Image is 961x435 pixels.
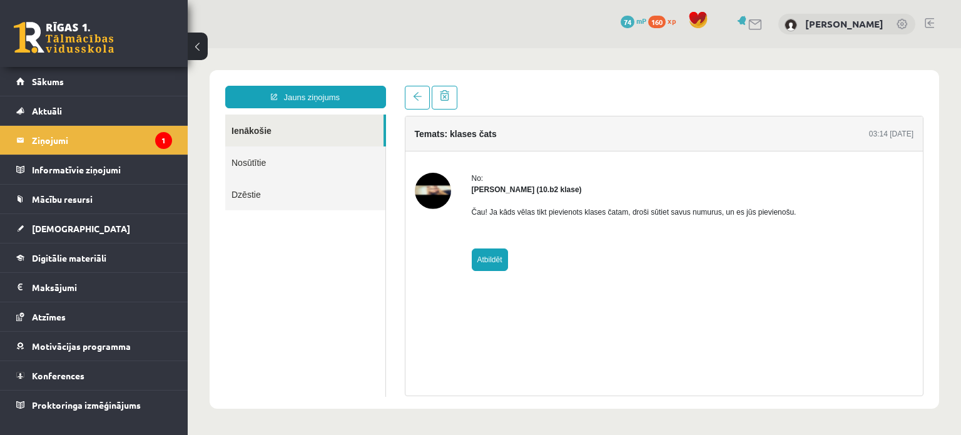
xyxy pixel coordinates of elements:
a: Mācību resursi [16,185,172,213]
a: Konferences [16,361,172,390]
a: Proktoringa izmēģinājums [16,391,172,419]
span: Atzīmes [32,311,66,322]
a: Rīgas 1. Tālmācības vidusskola [14,22,114,53]
a: [PERSON_NAME] [805,18,883,30]
a: Informatīvie ziņojumi [16,155,172,184]
h4: Temats: klases čats [227,81,309,91]
legend: Maksājumi [32,273,172,302]
i: 1 [155,132,172,149]
a: Sākums [16,67,172,96]
span: [DEMOGRAPHIC_DATA] [32,223,130,234]
a: Atbildēt [284,200,320,223]
span: 74 [621,16,634,28]
strong: [PERSON_NAME] (10.b2 klase) [284,137,394,146]
span: Konferences [32,370,84,381]
a: Ienākošie [38,66,196,98]
a: Jauns ziņojums [38,38,198,60]
span: Aktuāli [32,105,62,116]
img: Felicita Rimeika [227,125,263,161]
a: Digitālie materiāli [16,243,172,272]
a: Dzēstie [38,130,198,162]
span: Proktoringa izmēģinājums [32,399,141,411]
span: 160 [648,16,666,28]
a: Motivācijas programma [16,332,172,361]
a: 74 mP [621,16,646,26]
legend: Ziņojumi [32,126,172,155]
span: Mācību resursi [32,193,93,205]
span: xp [668,16,676,26]
legend: Informatīvie ziņojumi [32,155,172,184]
div: No: [284,125,609,136]
div: 03:14 [DATE] [681,80,726,91]
span: Digitālie materiāli [32,252,106,264]
a: Ziņojumi1 [16,126,172,155]
span: Motivācijas programma [32,340,131,352]
a: Aktuāli [16,96,172,125]
span: mP [636,16,646,26]
p: Čau! Ja kāds vēlas tikt pievienots klases čatam, droši sūtiet savus numurus, un es jūs pievienošu. [284,158,609,170]
span: Sākums [32,76,64,87]
a: Atzīmes [16,302,172,331]
img: Kamilla Volkova [785,19,797,31]
a: [DEMOGRAPHIC_DATA] [16,214,172,243]
a: 160 xp [648,16,682,26]
a: Maksājumi [16,273,172,302]
a: Nosūtītie [38,98,198,130]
